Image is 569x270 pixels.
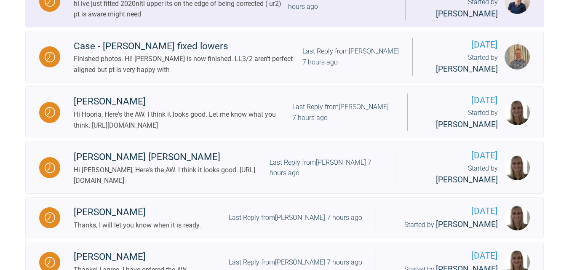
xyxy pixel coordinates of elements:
[390,249,498,263] span: [DATE]
[45,107,55,118] img: Waiting
[45,212,55,223] img: Waiting
[421,107,498,131] div: Started by
[410,163,498,187] div: Started by
[25,197,544,238] a: Waiting[PERSON_NAME]Thanks, I will let you know when it is ready.Last Reply from[PERSON_NAME] 7 h...
[74,150,270,165] div: [PERSON_NAME] [PERSON_NAME]
[410,149,498,163] span: [DATE]
[25,142,544,194] a: Waiting[PERSON_NAME] [PERSON_NAME]Hi [PERSON_NAME], Here's the AW. I think it looks good. [URL][D...
[229,212,362,223] div: Last Reply from [PERSON_NAME] 7 hours ago
[390,218,498,231] div: Started by
[436,120,498,129] span: [PERSON_NAME]
[74,39,302,54] div: Case - [PERSON_NAME] fixed lowers
[74,165,270,186] div: Hi [PERSON_NAME], Here's the AW. I think it looks good. [URL][DOMAIN_NAME]
[426,52,498,76] div: Started by
[390,204,498,218] span: [DATE]
[436,9,498,19] span: [PERSON_NAME]
[74,205,201,220] div: [PERSON_NAME]
[45,52,55,62] img: Waiting
[74,109,292,131] div: Hi Hooria, Here's the AW. I think it looks good. Let me know what you think. [URL][DOMAIN_NAME]
[229,257,362,268] div: Last Reply from [PERSON_NAME] 7 hours ago
[270,157,382,179] div: Last Reply from [PERSON_NAME] 7 hours ago
[45,163,55,173] img: Waiting
[74,220,201,231] div: Thanks, I will let you know when it is ready.
[292,102,394,123] div: Last Reply from [PERSON_NAME] 7 hours ago
[505,155,530,180] img: Marie Thogersen
[505,100,530,125] img: Marie Thogersen
[505,44,530,70] img: Magnus Håkansson
[74,53,302,75] div: Finished photos. Hi! [PERSON_NAME] is now finished. LL3/2 aren't perfect aligned but pt is very h...
[436,64,498,74] span: [PERSON_NAME]
[74,94,292,109] div: [PERSON_NAME]
[436,219,498,229] span: [PERSON_NAME]
[302,46,399,67] div: Last Reply from [PERSON_NAME] 7 hours ago
[74,249,188,265] div: [PERSON_NAME]
[421,94,498,107] span: [DATE]
[25,31,544,83] a: WaitingCase - [PERSON_NAME] fixed lowersFinished photos. Hi! [PERSON_NAME] is now finished. LL3/2...
[25,86,544,139] a: Waiting[PERSON_NAME]Hi Hooria, Here's the AW. I think it looks good. Let me know what you think. ...
[426,38,498,52] span: [DATE]
[436,175,498,184] span: [PERSON_NAME]
[45,257,55,267] img: Waiting
[505,205,530,230] img: Marie Thogersen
